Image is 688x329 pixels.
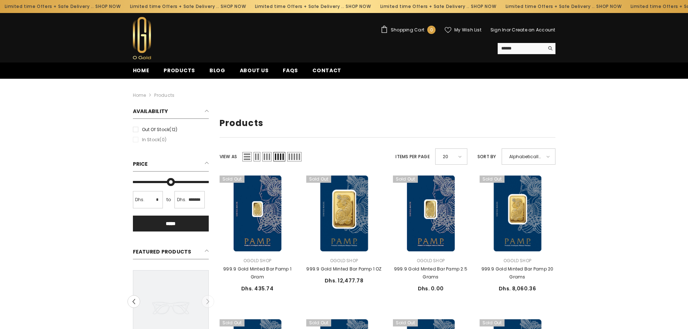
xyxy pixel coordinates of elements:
span: Sold out [306,319,332,326]
span: to [164,196,173,204]
span: 20 [443,151,453,162]
a: SHOP NOW [366,3,391,10]
span: Home [133,67,150,74]
span: Sold out [220,176,245,183]
label: Sort by [477,153,496,161]
span: Sold out [480,319,505,326]
a: Shopping Cart [381,26,436,34]
span: Grid 2 [254,152,260,161]
a: 999.9 Gold Minted Bar Pamp 20 Grams [480,265,555,281]
span: Shopping Cart [391,28,424,32]
a: SHOP NOW [241,3,266,10]
a: Products [154,92,174,98]
summary: Search [498,43,555,54]
span: About us [240,67,269,74]
a: 999.9 Gold Minted Bar Pamp 20 Grams [480,176,555,251]
a: Sign In [490,27,506,33]
div: Limited time Offers + Safe Delivery .. [395,1,521,12]
a: 999.9 Gold Minted Bar Pamp 1 OZ [306,265,382,273]
a: Contact [305,66,349,79]
div: Limited time Offers + Safe Delivery .. [271,1,396,12]
label: View as [220,153,237,161]
span: Dhs. [135,196,145,204]
span: Alphabetically, A-Z [509,151,541,162]
span: Availability [133,108,168,115]
a: Create an Account [512,27,555,33]
span: List [242,152,252,161]
span: Price [133,160,148,168]
span: Sold out [393,176,418,183]
a: Ogold Shop [243,257,271,264]
span: Sold out [220,319,245,326]
label: Items per page [395,153,429,161]
span: Dhs. 435.74 [241,285,273,292]
span: 0 [430,26,433,34]
a: 999.9 Gold Minted Bar Pamp 1 Gram [220,176,295,251]
img: Ogold Shop [133,17,151,59]
span: My Wish List [454,28,481,32]
span: Contact [312,67,341,74]
h2: Featured Products [133,246,209,259]
a: Ogold Shop [503,257,531,264]
a: SHOP NOW [616,3,641,10]
span: Grid 4 [273,152,285,161]
span: Dhs. 0.00 [418,285,444,292]
span: or [506,27,511,33]
span: Products [164,67,195,74]
a: FAQs [276,66,305,79]
span: Grid 5 [287,152,302,161]
nav: breadcrumbs [133,79,555,102]
a: SHOP NOW [491,3,516,10]
a: 999.9 Gold Minted Bar Pamp 1 OZ [306,176,382,251]
a: My Wish List [445,27,481,33]
span: Dhs. [177,196,187,204]
a: Ogold Shop [417,257,445,264]
a: Products [156,66,202,79]
h1: Products [220,118,555,129]
span: Blog [209,67,225,74]
div: Limited time Offers + Safe Delivery .. [521,1,646,12]
span: Sold out [306,176,332,183]
a: Blog [202,66,233,79]
span: Sold out [393,319,418,326]
a: 999.9 Gold Minted Bar Pamp 1 Gram [220,265,295,281]
button: Previous [127,295,140,308]
div: Alphabetically, A-Z [502,148,555,165]
span: FAQs [283,67,298,74]
a: Home [126,66,157,79]
a: 999.9 Gold Minted Bar Pamp 2.5 Grams [393,176,469,251]
a: Home [133,91,146,99]
span: Sold out [480,176,505,183]
span: Dhs. 12,477.78 [325,277,363,284]
div: Limited time Offers + Safe Delivery .. [145,1,271,12]
span: Dhs. 8,060.36 [499,285,536,292]
span: Grid 3 [262,152,272,161]
a: About us [233,66,276,79]
button: Search [544,43,555,54]
a: SHOP NOW [116,3,141,10]
a: Ogold Shop [330,257,358,264]
span: (12) [169,126,177,133]
label: Out of stock [133,126,209,134]
a: 999.9 Gold Minted Bar Pamp 2.5 Grams [393,265,469,281]
div: 20 [435,148,467,165]
div: Limited time Offers + Safe Delivery .. [20,1,145,12]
